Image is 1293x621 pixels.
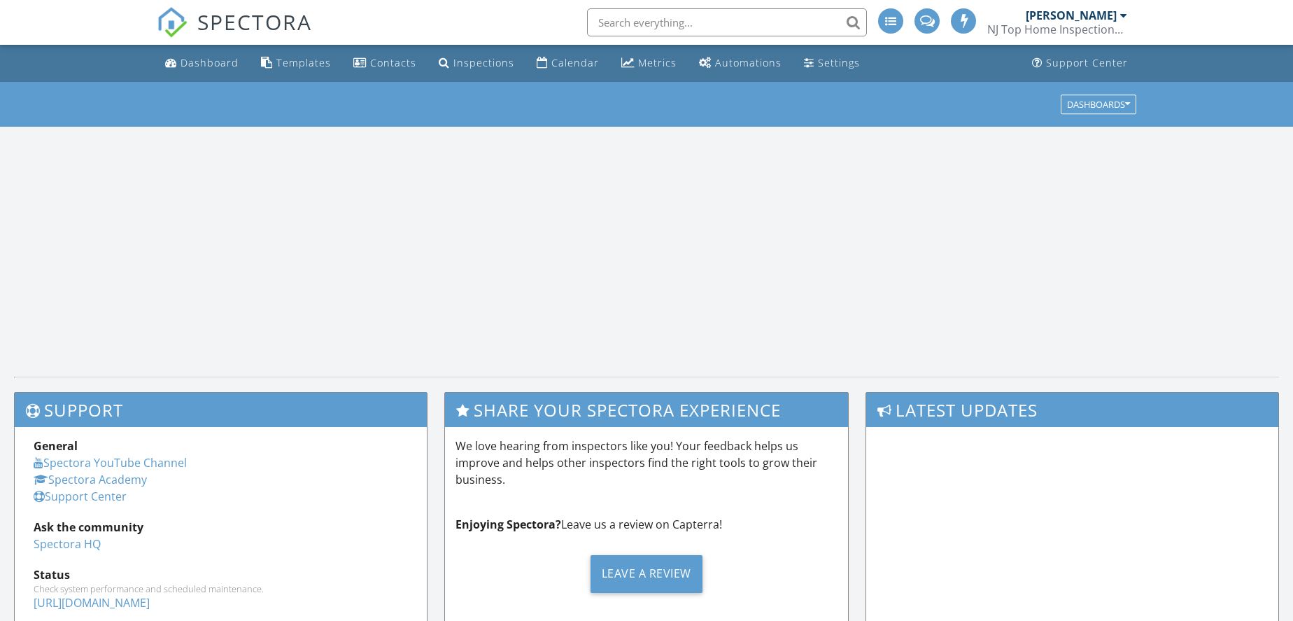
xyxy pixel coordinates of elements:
img: The Best Home Inspection Software - Spectora [157,7,188,38]
a: Calendar [531,50,605,76]
div: Inspections [453,56,514,69]
button: Dashboards [1061,95,1136,114]
p: Leave us a review on Capterra! [455,516,838,533]
a: Spectora HQ [34,536,101,552]
div: [PERSON_NAME] [1026,8,1117,22]
h3: Support [15,393,427,427]
a: Support Center [34,489,127,504]
strong: General [34,438,78,454]
div: Metrics [638,56,677,69]
div: Status [34,566,408,583]
div: Calendar [551,56,599,69]
p: We love hearing from inspectors like you! Your feedback helps us improve and helps other inspecto... [455,438,838,488]
div: Dashboards [1067,99,1130,109]
div: Contacts [370,56,416,69]
a: [URL][DOMAIN_NAME] [34,595,150,610]
span: SPECTORA [197,7,312,36]
div: Settings [818,56,860,69]
div: Leave a Review [591,555,702,593]
div: Automations [715,56,782,69]
strong: Enjoying Spectora? [455,517,561,532]
div: NJ Top Home Inspections LLC [987,22,1127,36]
a: Templates [255,50,337,76]
a: Leave a Review [455,544,838,603]
a: Dashboard [160,50,244,76]
div: Ask the community [34,519,408,536]
div: Templates [276,56,331,69]
a: Automations (Advanced) [693,50,787,76]
h3: Share Your Spectora Experience [445,393,849,427]
a: Inspections [433,50,520,76]
a: Spectora YouTube Channel [34,455,187,470]
a: Support Center [1026,50,1133,76]
div: Check system performance and scheduled maintenance. [34,583,408,594]
a: SPECTORA [157,19,312,48]
a: Settings [798,50,865,76]
a: Contacts [348,50,422,76]
input: Search everything... [587,8,867,36]
h3: Latest Updates [866,393,1278,427]
div: Dashboard [181,56,239,69]
div: Support Center [1046,56,1128,69]
a: Metrics [616,50,682,76]
a: Spectora Academy [34,472,147,487]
